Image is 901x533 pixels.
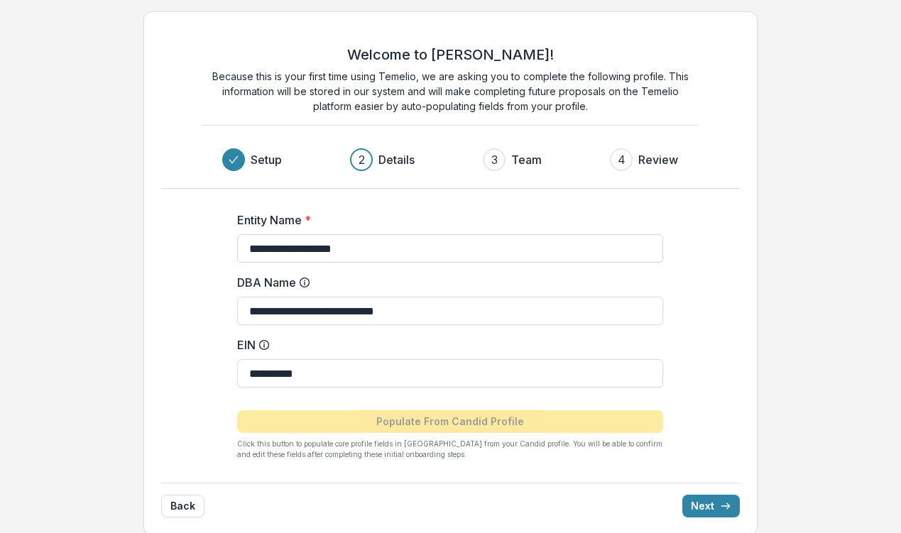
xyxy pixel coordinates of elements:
[618,151,626,168] div: 4
[638,151,678,168] h3: Review
[511,151,542,168] h3: Team
[237,274,655,291] label: DBA Name
[222,148,678,171] div: Progress
[359,151,365,168] div: 2
[682,495,740,517] button: Next
[251,151,282,168] h3: Setup
[202,69,699,114] p: Because this is your first time using Temelio, we are asking you to complete the following profil...
[237,336,655,353] label: EIN
[161,495,204,517] button: Back
[237,439,663,460] p: Click this button to populate core profile fields in [GEOGRAPHIC_DATA] from your Candid profile. ...
[347,46,554,63] h2: Welcome to [PERSON_NAME]!
[237,211,655,229] label: Entity Name
[378,151,415,168] h3: Details
[491,151,498,168] div: 3
[237,410,663,433] button: Populate From Candid Profile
